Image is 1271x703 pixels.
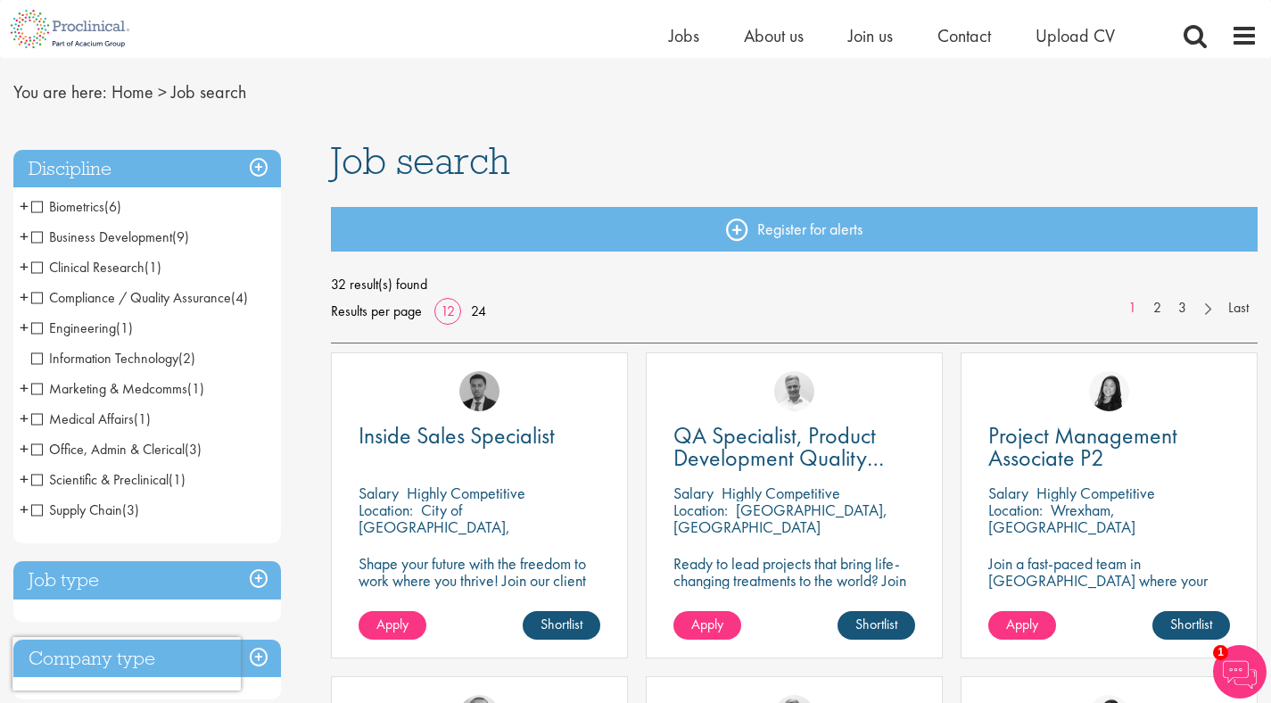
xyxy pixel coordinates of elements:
span: + [20,284,29,310]
span: Information Technology [31,349,195,368]
span: Compliance / Quality Assurance [31,288,231,307]
p: [GEOGRAPHIC_DATA], [GEOGRAPHIC_DATA] [673,500,887,537]
span: QA Specialist, Product Development Quality (PDQ) [673,420,884,495]
p: Highly Competitive [1036,483,1155,503]
span: Salary [673,483,714,503]
span: Engineering [31,318,133,337]
span: + [20,496,29,523]
a: Shortlist [523,611,600,640]
a: Apply [359,611,426,640]
p: Ready to lead projects that bring life-changing treatments to the world? Join our client at the f... [673,555,915,640]
span: Jobs [669,24,699,47]
span: Office, Admin & Clerical [31,440,202,459]
span: (1) [187,379,204,398]
a: breadcrumb link [111,80,153,103]
span: (1) [144,258,161,277]
span: Scientific & Preclinical [31,470,169,489]
span: Job search [331,136,510,185]
img: Numhom Sudsok [1089,371,1129,411]
a: Apply [673,611,741,640]
a: Join us [848,24,893,47]
span: 32 result(s) found [331,271,1258,298]
span: Results per page [331,298,422,325]
span: Inside Sales Specialist [359,420,555,451]
span: Salary [988,483,1028,503]
span: Apply [376,615,409,633]
a: About us [744,24,804,47]
span: + [20,466,29,492]
span: Business Development [31,227,172,246]
span: Business Development [31,227,189,246]
span: Biometrics [31,197,121,216]
span: Supply Chain [31,500,139,519]
span: (1) [169,470,186,489]
h3: Job type [13,561,281,600]
span: Location: [673,500,728,520]
span: Marketing & Medcomms [31,379,187,398]
a: 1 [1119,298,1145,318]
p: Shape your future with the freedom to work where you thrive! Join our client in this fully remote... [359,555,600,623]
a: 3 [1169,298,1195,318]
span: + [20,435,29,462]
a: Project Management Associate P2 [988,425,1230,469]
span: Clinical Research [31,258,144,277]
span: (1) [134,409,151,428]
span: Biometrics [31,197,104,216]
span: 1 [1213,645,1228,660]
p: Highly Competitive [407,483,525,503]
img: Joshua Bye [774,371,814,411]
a: 12 [434,302,461,320]
p: City of [GEOGRAPHIC_DATA], [GEOGRAPHIC_DATA] [359,500,510,554]
span: + [20,193,29,219]
span: > [158,80,167,103]
span: + [20,405,29,432]
span: + [20,314,29,341]
span: Clinical Research [31,258,161,277]
span: Job search [171,80,246,103]
span: (3) [185,440,202,459]
span: Apply [1006,615,1038,633]
span: Office, Admin & Clerical [31,440,185,459]
span: Salary [359,483,399,503]
a: QA Specialist, Product Development Quality (PDQ) [673,425,915,469]
a: Register for alerts [331,207,1258,252]
a: Apply [988,611,1056,640]
span: Information Technology [31,349,178,368]
span: (4) [231,288,248,307]
span: + [20,375,29,401]
img: Carl Gbolade [459,371,499,411]
a: Inside Sales Specialist [359,425,600,447]
p: Join a fast-paced team in [GEOGRAPHIC_DATA] where your project skills and scientific savvy drive ... [988,555,1230,640]
span: Marketing & Medcomms [31,379,204,398]
span: Supply Chain [31,500,122,519]
h3: Discipline [13,150,281,188]
p: Wrexham, [GEOGRAPHIC_DATA] [988,500,1135,537]
span: Engineering [31,318,116,337]
span: + [20,223,29,250]
span: (6) [104,197,121,216]
span: (2) [178,349,195,368]
span: (9) [172,227,189,246]
iframe: reCAPTCHA [12,637,241,691]
span: + [20,253,29,280]
span: Scientific & Preclinical [31,470,186,489]
span: (1) [116,318,133,337]
span: Location: [359,500,413,520]
img: Chatbot [1213,645,1267,699]
a: Upload CV [1036,24,1115,47]
span: Apply [691,615,723,633]
a: Shortlist [838,611,915,640]
a: Contact [937,24,991,47]
span: You are here: [13,80,107,103]
span: Medical Affairs [31,409,151,428]
p: Highly Competitive [722,483,840,503]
